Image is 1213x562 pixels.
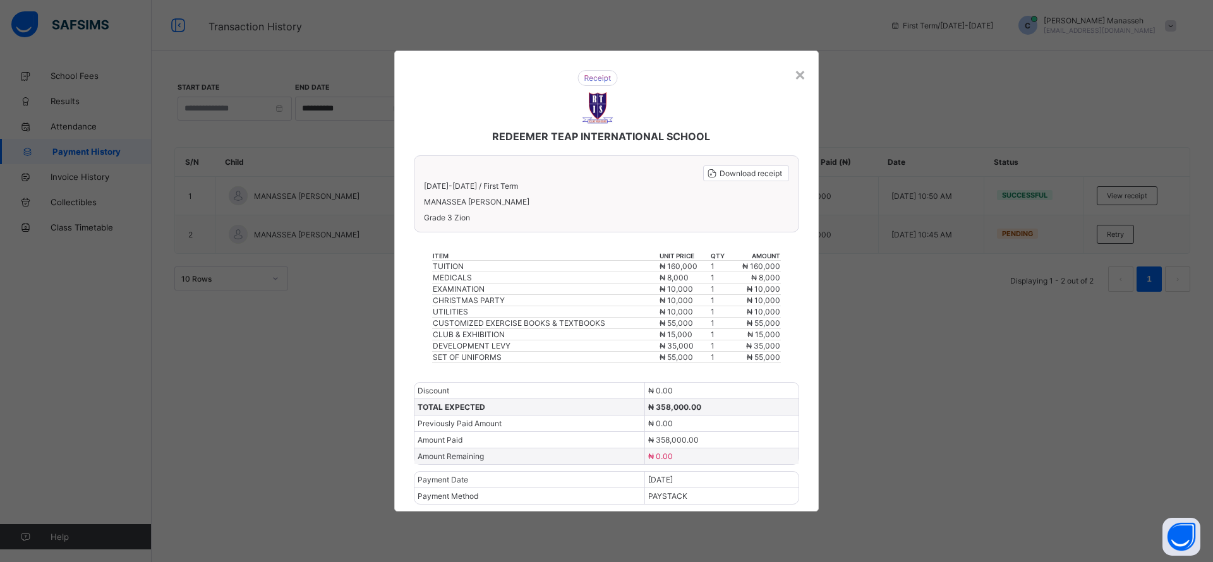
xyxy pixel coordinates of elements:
div: CLUB & EXHIBITION [433,330,658,339]
td: 1 [710,306,730,318]
span: ₦ 10,000 [660,284,693,294]
span: ₦ 35,000 [746,341,780,350]
th: item [432,251,659,261]
td: 1 [710,295,730,306]
span: Grade 3 Zion [424,213,789,222]
span: ₦ 160,000 [742,261,780,271]
div: UTILITIES [433,307,658,316]
div: EXAMINATION [433,284,658,294]
span: ₦ 0.00 [648,451,673,461]
span: Discount [418,386,449,395]
span: MANASSEA [PERSON_NAME] [424,197,789,206]
span: Download receipt [720,169,782,178]
span: ₦ 10,000 [660,296,693,305]
td: 1 [710,329,730,340]
div: SET OF UNIFORMS [433,352,658,362]
span: ₦ 10,000 [660,307,693,316]
span: ₦ 0.00 [648,386,673,395]
span: ₦ 55,000 [660,318,693,328]
span: ₦ 10,000 [747,307,780,316]
td: 1 [710,318,730,329]
div: × [794,63,806,85]
div: DEVELOPMENT LEVY [433,341,658,350]
span: Amount Remaining [418,451,484,461]
span: Amount Paid [418,435,462,445]
th: unit price [659,251,710,261]
span: ₦ 10,000 [747,284,780,294]
span: [DATE] [648,475,673,484]
span: Payment Date [418,475,468,484]
td: 1 [710,340,730,352]
div: TUITION [433,261,658,271]
span: ₦ 15,000 [660,330,692,339]
span: [DATE]-[DATE] / First Term [424,181,518,191]
span: ₦ 55,000 [747,318,780,328]
th: qty [710,251,730,261]
span: ₦ 35,000 [660,341,694,350]
th: amount [730,251,781,261]
span: Payment Method [418,491,478,501]
div: CUSTOMIZED EXERCISE BOOKS & TEXTBOOKS [433,318,658,328]
td: 1 [710,272,730,284]
span: ₦ 55,000 [660,352,693,362]
div: MEDICALS [433,273,658,282]
span: ₦ 10,000 [747,296,780,305]
span: REDEEMER TEAP INTERNATIONAL SCHOOL [492,130,710,143]
span: ₦ 358,000.00 [648,435,699,445]
span: TOTAL EXPECTED [418,402,485,412]
span: ₦ 0.00 [648,419,673,428]
span: ₦ 358,000.00 [648,402,701,412]
div: CHRISTMAS PARTY [433,296,658,305]
span: ₦ 15,000 [747,330,780,339]
span: ₦ 55,000 [747,352,780,362]
td: 1 [710,352,730,363]
span: ₦ 8,000 [751,273,780,282]
img: REDEEMER TEAP INTERNATIONAL SCHOOL [582,92,613,124]
span: Previously Paid Amount [418,419,502,428]
span: ₦ 8,000 [660,273,689,282]
span: ₦ 160,000 [660,261,697,271]
span: PAYSTACK [648,491,687,501]
td: 1 [710,284,730,295]
img: receipt.26f346b57495a98c98ef9b0bc63aa4d8.svg [577,70,618,86]
td: 1 [710,261,730,272]
button: Open asap [1162,518,1200,556]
